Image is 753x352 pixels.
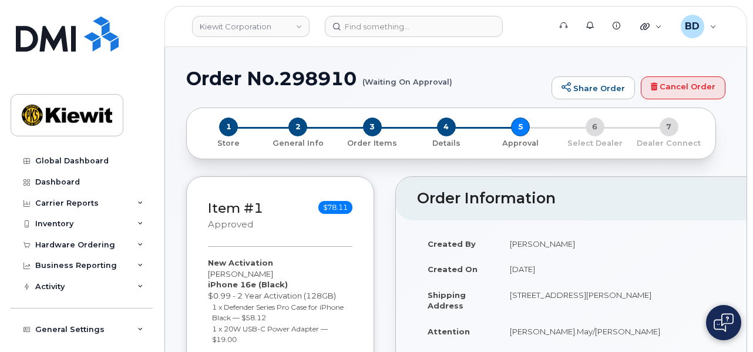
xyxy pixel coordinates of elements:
a: 4 Details [409,136,483,149]
img: Open chat [714,313,734,332]
strong: Shipping Address [428,290,466,311]
a: 3 Order Items [335,136,409,149]
small: 1 x Defender Series Pro Case for iPhone Black — $58.12 [212,303,344,323]
a: 2 General Info [261,136,335,149]
span: 2 [288,118,307,136]
span: $78.11 [318,201,352,214]
strong: Created By [428,239,476,249]
a: Cancel Order [641,76,725,100]
strong: Created On [428,264,478,274]
span: 1 [219,118,238,136]
p: Details [414,138,479,149]
small: approved [208,219,253,230]
a: Share Order [552,76,635,100]
strong: Attention [428,327,470,336]
strong: New Activation [208,258,273,267]
a: Item #1 [208,200,263,216]
span: 4 [437,118,456,136]
p: Store [201,138,256,149]
h1: Order No.298910 [186,68,546,89]
p: General Info [265,138,330,149]
a: 1 Store [196,136,261,149]
small: (Waiting On Approval) [362,68,452,86]
p: Order Items [340,138,405,149]
strong: iPhone 16e (Black) [208,280,288,289]
span: 3 [363,118,382,136]
small: 1 x 20W USB-C Power Adapter — $19.00 [212,324,328,344]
